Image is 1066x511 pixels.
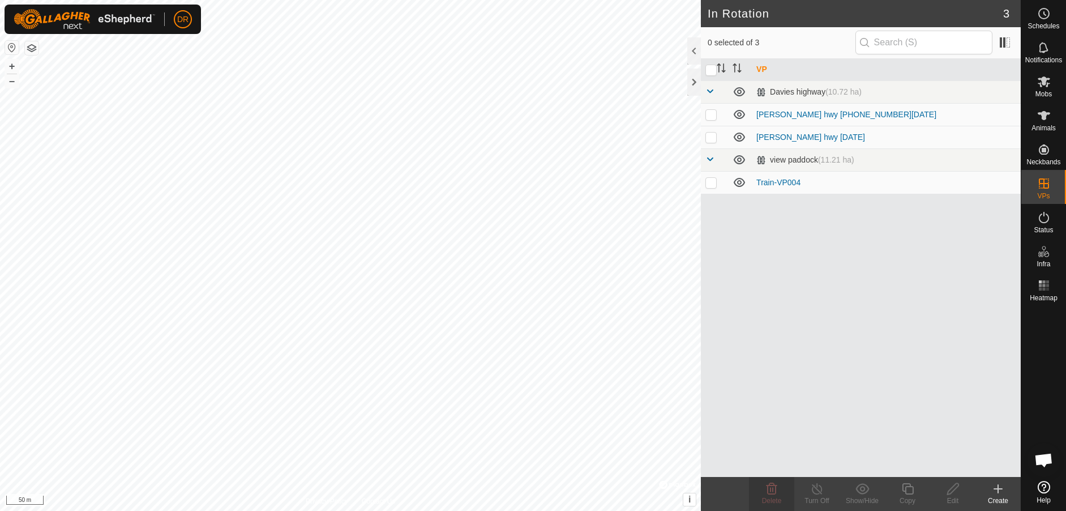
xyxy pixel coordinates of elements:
p-sorticon: Activate to sort [733,65,742,74]
button: – [5,74,19,88]
div: view paddock [756,155,854,165]
span: Infra [1037,261,1050,267]
input: Search (S) [855,31,992,54]
button: i [683,493,696,506]
span: Schedules [1028,23,1059,29]
span: (11.21 ha) [818,155,854,164]
div: Open chat [1027,443,1061,477]
div: Turn Off [794,496,840,506]
span: Help [1037,497,1051,504]
span: Heatmap [1030,295,1058,301]
button: Reset Map [5,41,19,54]
span: Neckbands [1026,159,1060,165]
div: Show/Hide [840,496,885,506]
button: Map Layers [25,41,38,55]
span: Notifications [1025,57,1062,63]
a: Privacy Policy [306,496,348,506]
span: VPs [1037,193,1050,199]
th: VP [752,59,1021,81]
a: Contact Us [362,496,395,506]
a: Train-VP004 [756,178,800,187]
span: DR [177,14,189,25]
span: 3 [1003,5,1009,22]
span: 0 selected of 3 [708,37,855,49]
span: Delete [762,497,782,505]
span: Animals [1031,125,1056,131]
a: [PERSON_NAME] hwy [DATE] [756,133,865,142]
img: Gallagher Logo [14,9,155,29]
button: + [5,59,19,73]
a: [PERSON_NAME] hwy [PHONE_NUMBER][DATE] [756,110,936,119]
p-sorticon: Activate to sort [717,65,726,74]
div: Copy [885,496,930,506]
div: Edit [930,496,975,506]
div: Create [975,496,1021,506]
span: Status [1034,227,1053,233]
a: Help [1021,476,1066,508]
div: Davies highway [756,87,862,97]
span: Mobs [1035,91,1052,97]
h2: In Rotation [708,7,1003,20]
span: (10.72 ha) [825,87,862,96]
span: i [688,495,691,504]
